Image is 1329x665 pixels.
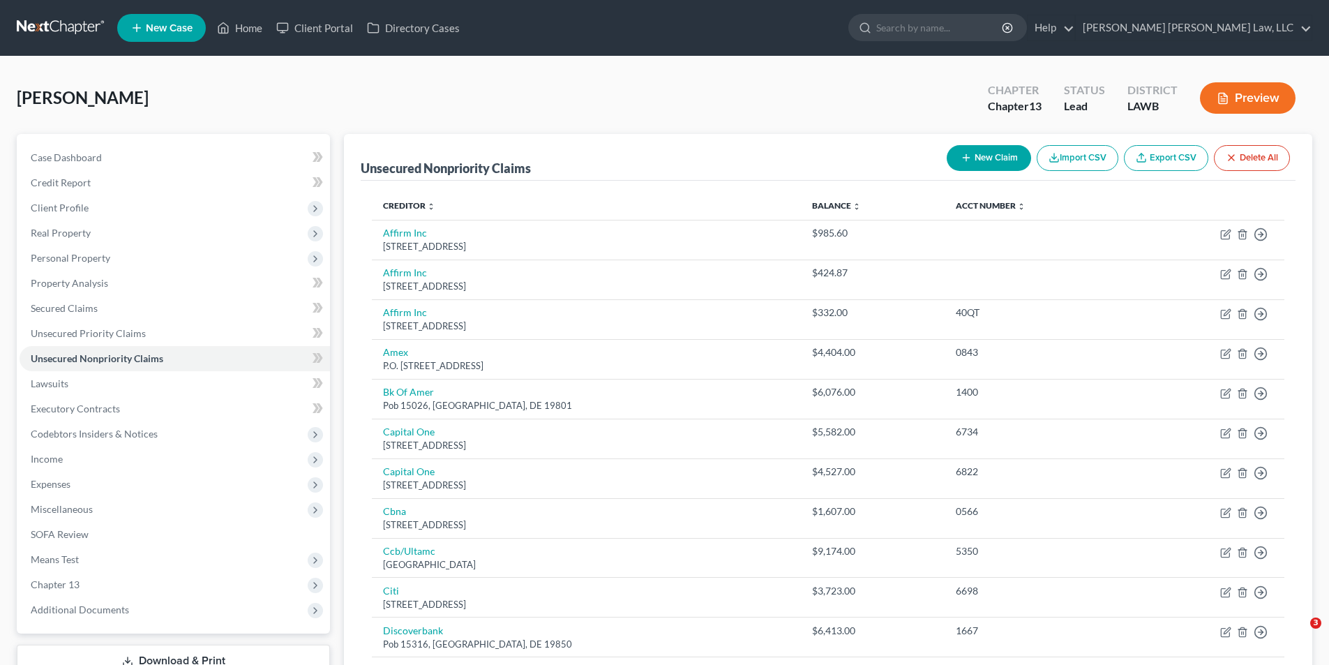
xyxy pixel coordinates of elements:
[853,202,861,211] i: unfold_more
[956,345,1120,359] div: 0843
[1028,15,1074,40] a: Help
[812,584,934,598] div: $3,723.00
[956,385,1120,399] div: 1400
[31,528,89,540] span: SOFA Review
[1017,202,1026,211] i: unfold_more
[31,453,63,465] span: Income
[812,544,934,558] div: $9,174.00
[956,624,1120,638] div: 1667
[383,346,408,358] a: Amex
[383,320,789,333] div: [STREET_ADDRESS]
[20,145,330,170] a: Case Dashboard
[146,23,193,33] span: New Case
[31,352,163,364] span: Unsecured Nonpriority Claims
[988,98,1042,114] div: Chapter
[361,160,531,177] div: Unsecured Nonpriority Claims
[383,479,789,492] div: [STREET_ADDRESS]
[383,598,789,611] div: [STREET_ADDRESS]
[956,425,1120,439] div: 6734
[31,227,91,239] span: Real Property
[20,271,330,296] a: Property Analysis
[956,584,1120,598] div: 6698
[20,170,330,195] a: Credit Report
[1037,145,1118,171] button: Import CSV
[1200,82,1296,114] button: Preview
[1282,618,1315,651] iframe: Intercom live chat
[1127,82,1178,98] div: District
[383,638,789,651] div: Pob 15316, [GEOGRAPHIC_DATA], DE 19850
[383,625,443,636] a: Discoverbank
[383,426,435,438] a: Capital One
[383,359,789,373] div: P.O. [STREET_ADDRESS]
[956,200,1026,211] a: Acct Number unfold_more
[383,505,406,517] a: Cbna
[1064,98,1105,114] div: Lead
[812,226,934,240] div: $985.60
[812,345,934,359] div: $4,404.00
[383,585,399,597] a: Citi
[383,280,789,293] div: [STREET_ADDRESS]
[876,15,1004,40] input: Search by name...
[812,624,934,638] div: $6,413.00
[31,403,120,414] span: Executory Contracts
[1214,145,1290,171] button: Delete All
[383,240,789,253] div: [STREET_ADDRESS]
[17,87,149,107] span: [PERSON_NAME]
[956,505,1120,518] div: 0566
[812,505,934,518] div: $1,607.00
[31,578,80,590] span: Chapter 13
[31,177,91,188] span: Credit Report
[947,145,1031,171] button: New Claim
[383,267,427,278] a: Affirm Inc
[383,558,789,571] div: [GEOGRAPHIC_DATA]
[427,202,435,211] i: unfold_more
[956,306,1120,320] div: 40QT
[31,202,89,214] span: Client Profile
[31,378,68,389] span: Lawsuits
[31,252,110,264] span: Personal Property
[31,428,158,440] span: Codebtors Insiders & Notices
[210,15,269,40] a: Home
[383,399,789,412] div: Pob 15026, [GEOGRAPHIC_DATA], DE 19801
[20,371,330,396] a: Lawsuits
[20,396,330,421] a: Executory Contracts
[988,82,1042,98] div: Chapter
[383,545,435,557] a: Ccb/Ultamc
[20,522,330,547] a: SOFA Review
[31,478,70,490] span: Expenses
[20,346,330,371] a: Unsecured Nonpriority Claims
[1029,99,1042,112] span: 13
[31,503,93,515] span: Miscellaneous
[383,465,435,477] a: Capital One
[31,151,102,163] span: Case Dashboard
[812,425,934,439] div: $5,582.00
[956,544,1120,558] div: 5350
[383,518,789,532] div: [STREET_ADDRESS]
[383,439,789,452] div: [STREET_ADDRESS]
[812,266,934,280] div: $424.87
[1310,618,1321,629] span: 3
[383,227,427,239] a: Affirm Inc
[1124,145,1208,171] a: Export CSV
[812,200,861,211] a: Balance unfold_more
[31,327,146,339] span: Unsecured Priority Claims
[1076,15,1312,40] a: [PERSON_NAME] [PERSON_NAME] Law, LLC
[812,306,934,320] div: $332.00
[20,321,330,346] a: Unsecured Priority Claims
[31,302,98,314] span: Secured Claims
[31,553,79,565] span: Means Test
[812,385,934,399] div: $6,076.00
[269,15,360,40] a: Client Portal
[31,604,129,615] span: Additional Documents
[383,200,435,211] a: Creditor unfold_more
[383,306,427,318] a: Affirm Inc
[812,465,934,479] div: $4,527.00
[383,386,434,398] a: Bk Of Amer
[31,277,108,289] span: Property Analysis
[20,296,330,321] a: Secured Claims
[956,465,1120,479] div: 6822
[1127,98,1178,114] div: LAWB
[1064,82,1105,98] div: Status
[360,15,467,40] a: Directory Cases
